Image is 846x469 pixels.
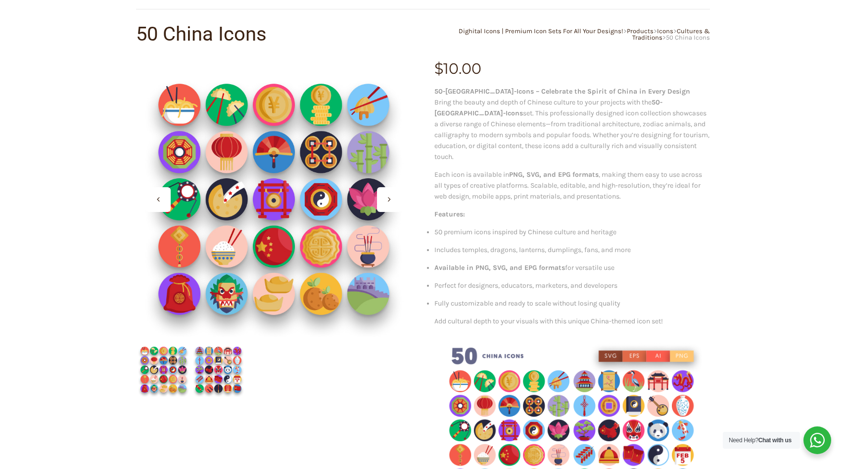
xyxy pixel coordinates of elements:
p: Includes temples, dragons, lanterns, dumplings, fans, and more [434,245,710,256]
div: > > > > [423,28,710,41]
p: 50 premium icons inspired by Chinese culture and heritage [434,227,710,238]
strong: PNG, SVG, and EPG formats [509,170,599,179]
img: 50-China _ Shop-2 [136,61,412,337]
span: $ [434,59,443,78]
h1: 50 China Icons [136,24,423,44]
strong: Chat with us [758,437,792,444]
p: for versatile use [434,262,710,273]
a: Products [627,27,654,35]
p: Add cultural depth to your visuals with this unique China-themed icon set! [434,316,710,327]
bdi: 10.00 [434,59,481,78]
span: Need Help? [729,437,792,444]
strong: Features: [434,210,465,218]
a: Cultures & Traditions [632,27,710,41]
p: Fully customizable and ready to scale without losing quality [434,298,710,309]
p: Bring the beauty and depth of Chinese culture to your projects with the set. This professionally ... [434,86,710,162]
a: Dighital Icons | Premium Icon Sets For All Your Designs! [459,27,623,35]
p: Each icon is available in , making them easy to use across all types of creative platforms. Scala... [434,169,710,202]
a: Icons [657,27,673,35]
span: 50 China Icons [666,34,710,41]
p: Perfect for designers, educators, marketers, and developers [434,280,710,291]
strong: 50-[GEOGRAPHIC_DATA]-Icons – Celebrate the Spirit of China in Every Design [434,87,690,96]
strong: Available in PNG, SVG, and EPG formats [434,263,565,272]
